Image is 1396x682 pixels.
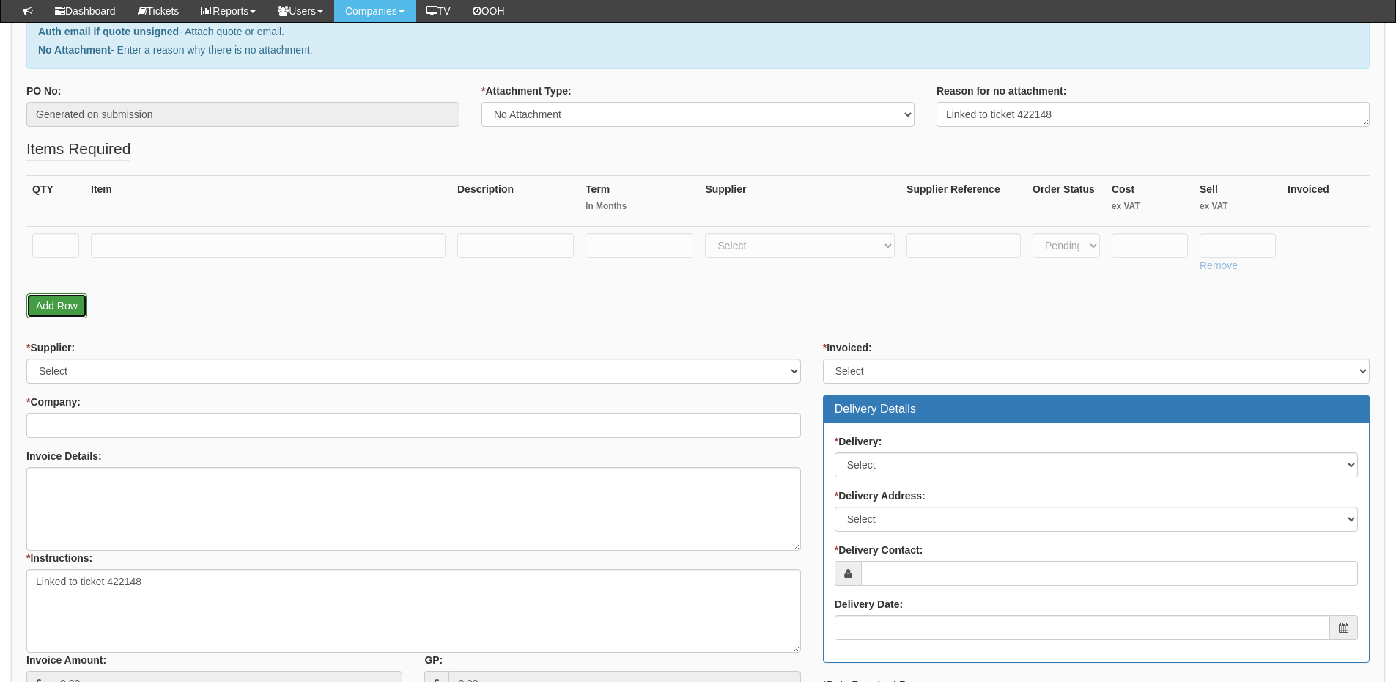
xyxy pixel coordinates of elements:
th: QTY [26,175,85,227]
label: Delivery: [835,434,882,449]
th: Supplier Reference [901,175,1027,227]
label: Company: [26,395,81,409]
label: Delivery Contact: [835,543,923,557]
label: GP: [424,653,443,667]
small: ex VAT [1112,200,1188,213]
h3: Delivery Details [835,403,1358,416]
th: Item [85,175,451,227]
th: Cost [1106,175,1194,227]
th: Invoiced [1282,175,1370,227]
label: Invoiced: [823,340,872,355]
label: Supplier: [26,340,75,355]
label: Invoice Details: [26,449,102,463]
th: Sell [1194,175,1282,227]
label: Attachment Type: [481,84,572,98]
small: ex VAT [1200,200,1276,213]
label: Reason for no attachment: [937,84,1066,98]
label: Instructions: [26,551,92,565]
small: In Months [586,200,693,213]
label: PO No: [26,84,61,98]
th: Description [451,175,580,227]
label: Delivery Address: [835,488,926,503]
p: - Attach quote or email. [38,24,1358,39]
a: Remove [1200,260,1238,271]
a: Add Row [26,293,87,318]
b: Auth email if quote unsigned [38,26,179,37]
b: No Attachment [38,44,111,56]
label: Delivery Date: [835,597,903,612]
p: - Enter a reason why there is no attachment. [38,43,1358,57]
label: Invoice Amount: [26,653,106,667]
th: Term [580,175,699,227]
legend: Items Required [26,138,130,161]
th: Supplier [699,175,901,227]
th: Order Status [1027,175,1106,227]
